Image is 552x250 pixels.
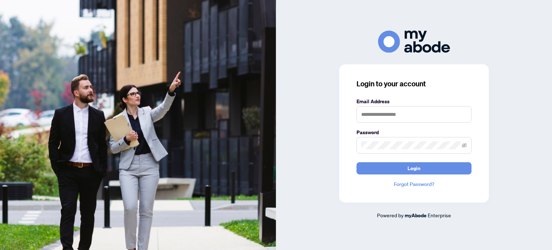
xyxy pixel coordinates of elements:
[356,162,471,174] button: Login
[356,128,471,136] label: Password
[462,143,467,148] span: eye-invisible
[378,31,450,53] img: ma-logo
[428,212,451,218] span: Enterprise
[356,180,471,188] a: Forgot Password?
[405,212,427,219] a: myAbode
[377,212,404,218] span: Powered by
[356,97,471,105] label: Email Address
[408,163,420,174] span: Login
[356,79,471,89] h3: Login to your account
